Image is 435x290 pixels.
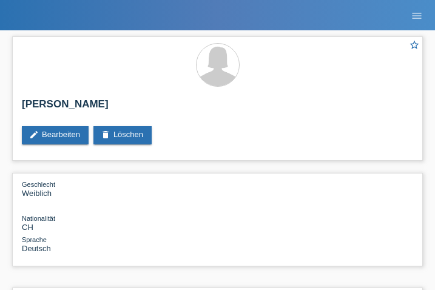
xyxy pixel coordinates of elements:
[22,244,51,253] span: Deutsch
[22,180,413,198] div: Weiblich
[405,12,429,19] a: menu
[22,126,89,144] a: editBearbeiten
[22,236,47,243] span: Sprache
[22,223,33,232] span: Schweiz
[411,10,423,22] i: menu
[409,39,420,50] i: star_border
[409,39,420,52] a: star_border
[29,130,39,140] i: edit
[101,130,110,140] i: delete
[22,181,55,188] span: Geschlecht
[93,126,152,144] a: deleteLöschen
[22,98,413,116] h2: [PERSON_NAME]
[22,215,55,222] span: Nationalität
